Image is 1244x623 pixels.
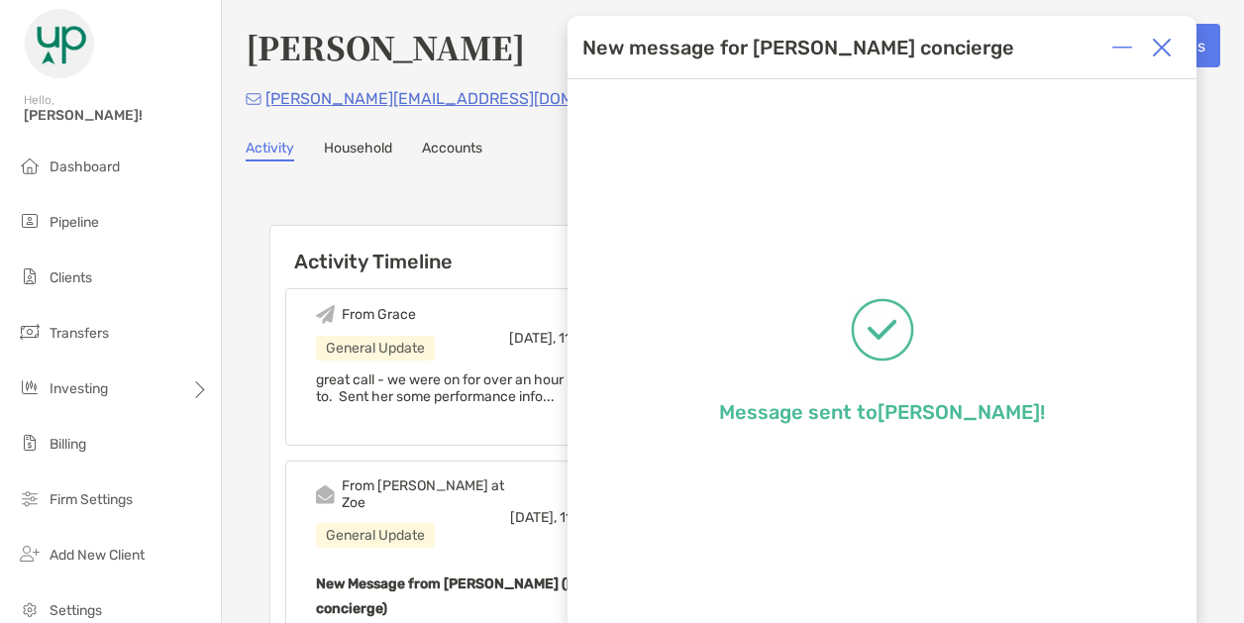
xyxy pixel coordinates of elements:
[316,575,681,617] b: New Message from [PERSON_NAME] ([PERSON_NAME] concierge)
[316,371,708,405] span: great call - we were on for over an hour but she was fun to talk to. Sent her some performance in...
[50,436,86,453] span: Billing
[24,8,95,79] img: Zoe Logo
[509,330,556,347] span: [DATE],
[316,305,335,324] img: Event icon
[18,264,42,288] img: clients icon
[18,320,42,344] img: transfers icon
[316,336,435,361] div: General Update
[24,107,209,124] span: [PERSON_NAME]!
[270,226,761,273] h6: Activity Timeline
[316,523,435,548] div: General Update
[18,375,42,399] img: investing icon
[50,380,108,397] span: Investing
[50,269,92,286] span: Clients
[342,306,416,323] div: From Grace
[582,36,1014,59] div: New message for [PERSON_NAME] concierge
[50,491,133,508] span: Firm Settings
[50,547,145,564] span: Add New Client
[18,542,42,566] img: add_new_client icon
[50,602,102,619] span: Settings
[50,158,120,175] span: Dashboard
[422,140,482,161] a: Accounts
[18,154,42,177] img: dashboard icon
[1112,38,1132,57] img: Expand or collapse
[342,477,510,511] div: From [PERSON_NAME] at Zoe
[50,214,99,231] span: Pipeline
[18,597,42,621] img: settings icon
[246,140,294,161] a: Activity
[18,486,42,510] img: firm-settings icon
[560,509,636,526] span: 11:38 AM ED
[50,325,109,342] span: Transfers
[246,93,261,105] img: Email Icon
[559,330,636,347] span: 11:44 AM ED
[246,24,525,69] h4: [PERSON_NAME]
[719,400,1045,424] p: Message sent to [PERSON_NAME] !
[510,509,557,526] span: [DATE],
[265,86,661,111] p: [PERSON_NAME][EMAIL_ADDRESS][DOMAIN_NAME]
[316,485,335,504] img: Event icon
[18,209,42,233] img: pipeline icon
[851,298,914,362] img: Message successfully sent
[18,431,42,455] img: billing icon
[324,140,392,161] a: Household
[1152,38,1172,57] img: Close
